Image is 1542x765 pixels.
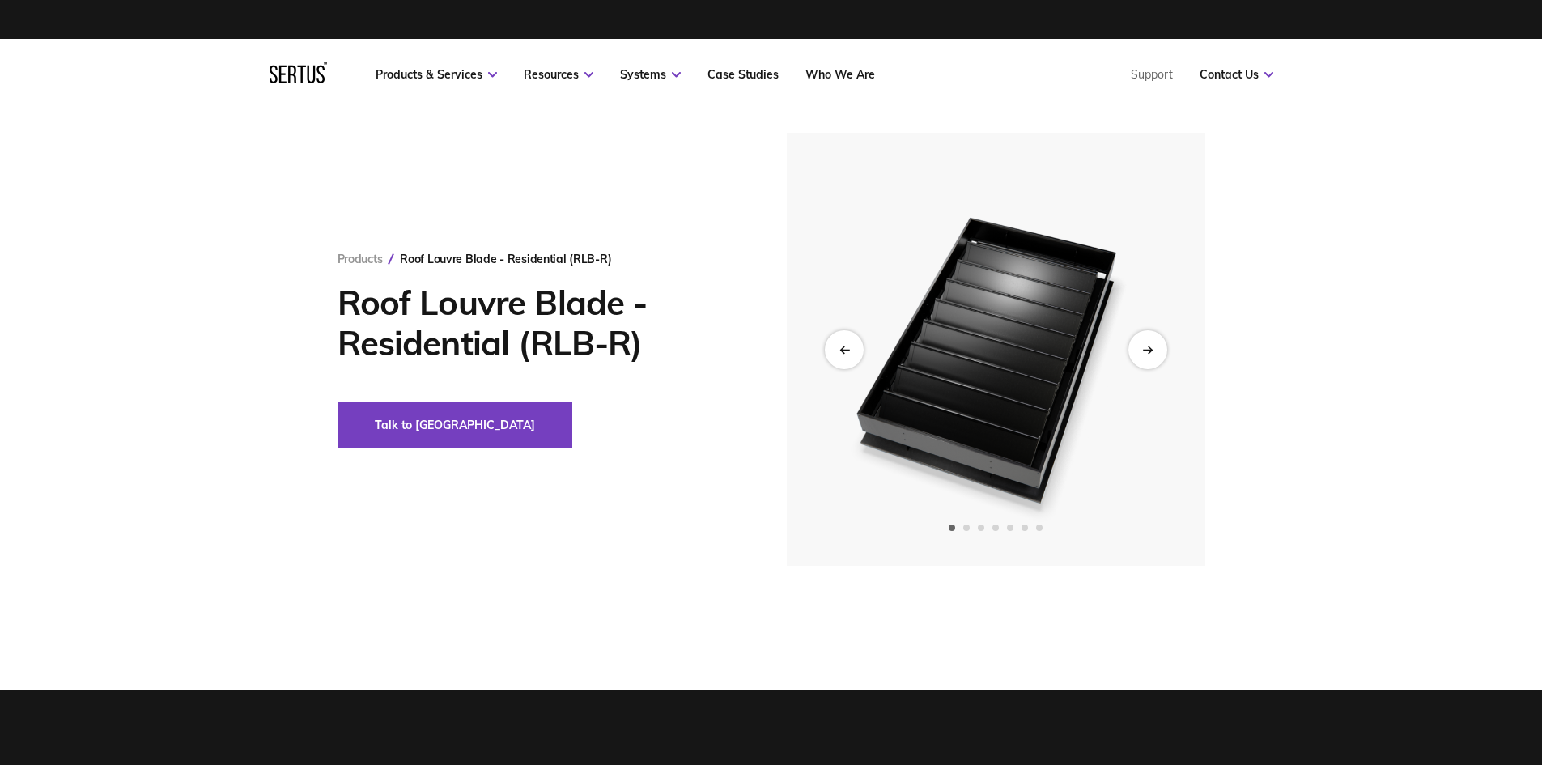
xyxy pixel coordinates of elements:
h1: Roof Louvre Blade - Residential (RLB-R) [338,283,738,363]
span: Go to slide 7 [1036,525,1043,531]
div: Previous slide [825,330,864,369]
a: Contact Us [1200,67,1273,82]
a: Who We Are [805,67,875,82]
a: Systems [620,67,681,82]
span: Go to slide 3 [978,525,984,531]
a: Support [1131,67,1173,82]
iframe: Chat Widget [1461,687,1542,765]
a: Case Studies [707,67,779,82]
span: Go to slide 6 [1022,525,1028,531]
a: Products & Services [376,67,497,82]
span: Go to slide 4 [992,525,999,531]
span: Go to slide 2 [963,525,970,531]
button: Talk to [GEOGRAPHIC_DATA] [338,402,572,448]
a: Resources [524,67,593,82]
span: Go to slide 5 [1007,525,1013,531]
div: Next slide [1128,330,1167,369]
a: Products [338,252,383,266]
